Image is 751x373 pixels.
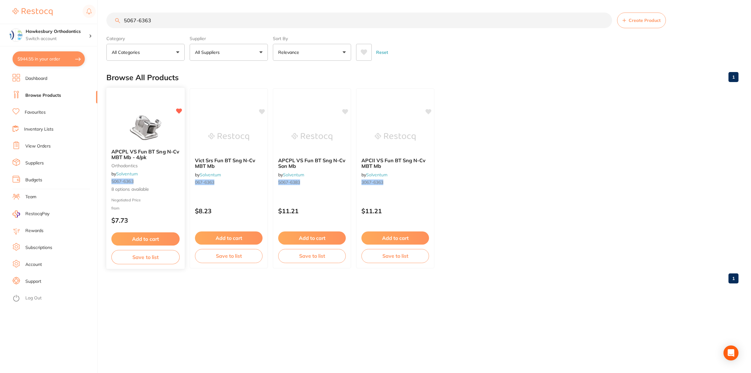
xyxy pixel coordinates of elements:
[195,179,214,185] em: 067-6363
[111,163,180,168] small: orthodontics
[111,171,138,176] span: by
[278,249,346,263] button: Save to list
[278,172,304,178] span: by
[13,210,49,218] a: RestocqPay
[195,231,263,245] button: Add to cart
[111,179,134,184] em: 5067-6363
[25,228,43,234] a: Rewards
[374,44,390,61] button: Reset
[13,293,95,303] button: Log Out
[278,231,346,245] button: Add to cart
[195,158,263,169] b: Vict Srs Fun BT Sng N-Cv MBT Mb
[25,278,41,285] a: Support
[278,207,346,215] p: $11.21
[273,44,351,61] button: Relevance
[25,262,42,268] a: Account
[728,272,738,285] a: 1
[361,179,383,185] em: 3067-6363
[375,121,416,153] img: APCII VS Fun BT Sng N-Cv MBT Mb
[195,172,221,178] span: by
[24,126,54,132] a: Inventory Lists
[361,172,387,178] span: by
[723,345,738,360] div: Open Intercom Messenger
[190,36,268,41] label: Supplier
[195,249,263,263] button: Save to list
[361,231,429,245] button: Add to cart
[195,157,255,169] span: Vict Srs Fun BT Sng N-Cv MBT Mb
[25,109,46,116] a: Favourites
[25,194,36,200] a: Team
[25,92,61,99] a: Browse Products
[111,198,180,202] small: Negotiated Price
[25,143,51,149] a: View Orders
[208,121,249,153] img: Vict Srs Fun BT Sng N-Cv MBT Mb
[116,171,138,176] a: Solventum
[13,210,20,218] img: RestocqPay
[106,36,185,41] label: Category
[278,179,300,185] em: 5067-6383
[13,51,85,66] button: $944.55 in your order
[111,250,180,264] button: Save to list
[25,75,47,82] a: Dashboard
[25,245,52,251] a: Subscriptions
[361,207,429,215] p: $11.21
[106,13,612,28] input: Search Products
[26,28,89,35] h4: Hawkesbury Orthodontics
[10,29,22,41] img: Hawkesbury Orthodontics
[366,172,387,178] a: Solventum
[106,44,185,61] button: All Categories
[25,177,42,183] a: Budgets
[111,148,179,161] span: APCPL VS Fun BT Sng N-Cv MBT Mb - 4/pk
[278,49,302,55] p: Relevance
[617,13,666,28] button: Create Product
[111,186,180,193] span: 8 options available
[111,205,120,210] span: from
[112,49,142,55] p: All Categories
[13,5,53,19] a: Restocq Logo
[200,172,221,178] a: Solventum
[273,36,351,41] label: Sort By
[125,112,166,144] img: APCPL VS Fun BT Sng N-Cv MBT Mb - 4/pk
[361,158,429,169] b: APCII VS Fun BT Sng N-Cv MBT Mb
[13,8,53,16] img: Restocq Logo
[111,217,180,224] p: $7.73
[25,295,42,301] a: Log Out
[106,73,179,82] h2: Browse All Products
[361,249,429,263] button: Save to list
[111,232,180,246] button: Add to cart
[195,207,263,215] p: $8.23
[195,49,222,55] p: All Suppliers
[278,158,346,169] b: APCPL VS Fun BT Sng N-Cv Son Mb
[190,44,268,61] button: All Suppliers
[25,211,49,217] span: RestocqPay
[283,172,304,178] a: Solventum
[728,71,738,83] a: 1
[111,149,180,160] b: APCPL VS Fun BT Sng N-Cv MBT Mb - 4/pk
[25,160,44,166] a: Suppliers
[361,157,426,169] span: APCII VS Fun BT Sng N-Cv MBT Mb
[292,121,332,153] img: APCPL VS Fun BT Sng N-Cv Son Mb
[629,18,661,23] span: Create Product
[26,36,89,42] p: Switch account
